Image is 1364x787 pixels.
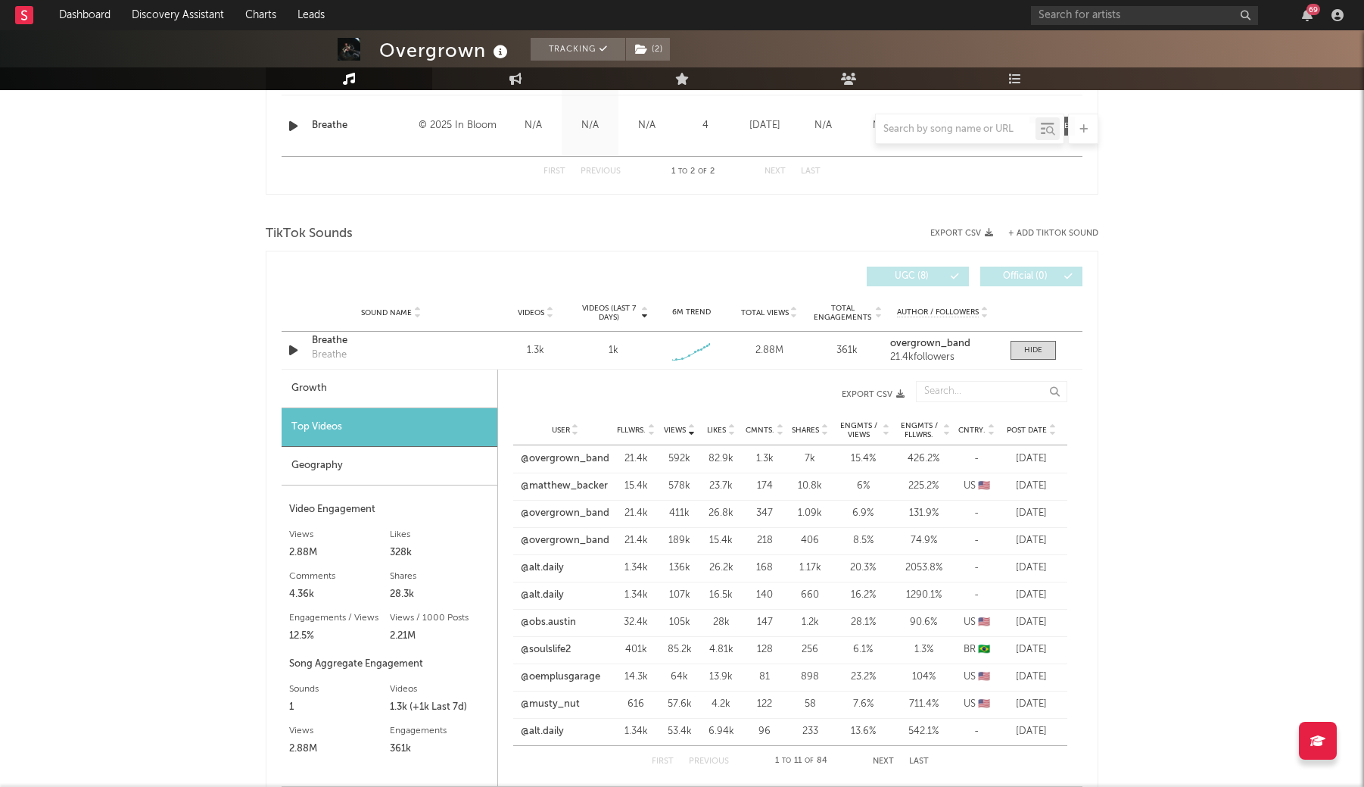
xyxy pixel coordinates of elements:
a: @alt.daily [521,724,564,739]
div: 616 [617,697,655,712]
div: 128 [746,642,783,657]
div: 122 [746,697,783,712]
span: Official ( 0 ) [990,272,1060,281]
div: 592k [662,451,696,467]
div: 58 [791,697,829,712]
a: @matthew_backer [521,479,608,494]
span: of [805,757,814,764]
div: Views / 1000 Posts [390,609,490,627]
span: Engmts / Fllwrs. [897,421,941,439]
div: US [958,670,995,685]
button: Last [909,757,929,766]
div: 32.4k [617,615,655,630]
span: Views [664,426,686,435]
div: 2.88M [734,343,805,358]
a: overgrown_band [890,339,995,349]
input: Search for artists [1031,6,1258,25]
div: 6.1 % [836,642,889,657]
div: 69 [1306,4,1320,15]
div: 711.4 % [897,697,950,712]
div: 2053.8 % [897,561,950,576]
div: 1.3k (+1k Last 7d) [390,698,490,717]
input: Search by song name or URL [876,123,1035,136]
span: Cmnts. [746,426,774,435]
div: 7k [791,451,829,467]
span: Cntry. [958,426,986,435]
div: Sounds [289,680,390,698]
div: US [958,697,995,712]
button: First [543,167,565,176]
div: 1.34k [617,724,655,739]
div: [DATE] [1003,451,1060,467]
div: 53.4k [662,724,696,739]
button: Next [765,167,786,176]
div: 140 [746,588,783,603]
div: Views [289,722,390,740]
button: Last [801,167,821,176]
div: 74.9 % [897,533,950,548]
span: Post Date [1007,426,1047,435]
div: 90.6 % [897,615,950,630]
span: 🇧🇷 [978,645,990,654]
div: Song Aggregate Engagement [289,655,490,673]
div: [DATE] [1003,724,1060,739]
a: @overgrown_band [521,451,609,467]
div: 406 [791,533,829,548]
div: 7.6 % [836,697,889,712]
div: 4.36k [289,586,390,604]
div: 12.5% [289,627,390,645]
div: 1.17k [791,561,829,576]
span: Videos (last 7 days) [578,304,640,322]
div: 6.94k [704,724,738,739]
button: Export CSV [930,229,993,238]
div: 6 % [836,479,889,494]
div: Engagements [390,722,490,740]
div: 1290.1 % [897,588,950,603]
button: + Add TikTok Sound [993,230,1098,238]
span: UGC ( 8 ) [877,272,946,281]
div: 225.2 % [897,479,950,494]
div: 1.3k [746,451,783,467]
button: Export CSV [528,390,905,399]
input: Search... [916,381,1067,402]
span: 🇺🇸 [978,617,990,627]
div: 2.21M [390,627,490,645]
div: 21.4k [617,506,655,521]
div: - [958,533,995,548]
div: - [958,588,995,603]
button: (2) [626,38,670,61]
div: 189k [662,533,696,548]
div: 1.09k [791,506,829,521]
div: 21.4k [617,533,655,548]
span: Sound Name [361,308,412,317]
div: 20.3 % [836,561,889,576]
div: 15.4k [617,479,655,494]
div: [DATE] [1003,479,1060,494]
div: 26.8k [704,506,738,521]
div: Growth [282,370,497,408]
span: to [678,168,687,175]
div: 8.5 % [836,533,889,548]
div: Breathe [312,333,470,348]
div: 82.9k [704,451,738,467]
div: 15.4k [704,533,738,548]
div: 57.6k [662,697,696,712]
div: 256 [791,642,829,657]
button: 69 [1302,9,1313,21]
a: @overgrown_band [521,506,609,521]
div: 233 [791,724,829,739]
div: - [958,724,995,739]
span: Total Engagements [812,304,874,322]
div: 4.81k [704,642,738,657]
div: 660 [791,588,829,603]
div: Video Engagement [289,501,490,519]
div: 1 2 2 [651,163,734,181]
div: 14.3k [617,670,655,685]
button: Previous [581,167,621,176]
div: 16.5k [704,588,738,603]
div: 23.7k [704,479,738,494]
div: 6M Trend [656,307,727,318]
div: [DATE] [1003,670,1060,685]
div: 136k [662,561,696,576]
div: [DATE] [1003,561,1060,576]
